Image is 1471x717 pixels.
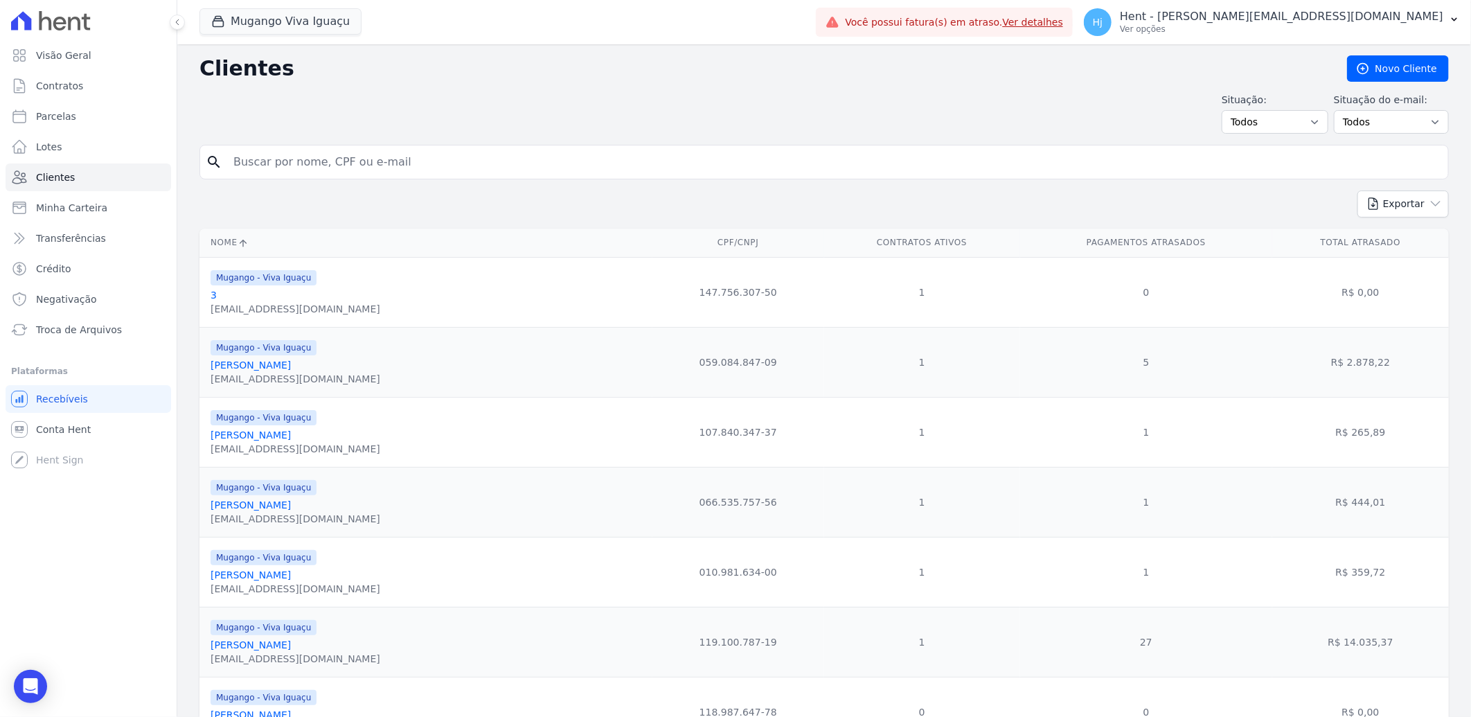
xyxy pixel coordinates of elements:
td: 0 [1020,257,1272,327]
a: Minha Carteira [6,194,171,222]
a: Clientes [6,163,171,191]
span: Mugango - Viva Iguaçu [211,620,317,635]
label: Situação: [1222,93,1328,107]
span: Visão Geral [36,48,91,62]
span: Mugango - Viva Iguaçu [211,690,317,705]
td: R$ 0,00 [1272,257,1449,327]
th: Contratos Ativos [824,229,1020,257]
td: R$ 359,72 [1272,537,1449,607]
div: [EMAIL_ADDRESS][DOMAIN_NAME] [211,512,380,526]
a: 3 [211,290,217,301]
a: Lotes [6,133,171,161]
td: 107.840.347-37 [652,397,824,467]
a: [PERSON_NAME] [211,569,291,581]
td: 1 [824,327,1020,397]
button: Exportar [1357,191,1449,218]
span: Negativação [36,292,97,306]
td: 5 [1020,327,1272,397]
div: Open Intercom Messenger [14,670,47,703]
a: Troca de Arquivos [6,316,171,344]
td: R$ 265,89 [1272,397,1449,467]
span: Minha Carteira [36,201,107,215]
span: Crédito [36,262,71,276]
td: R$ 444,01 [1272,467,1449,537]
td: 059.084.847-09 [652,327,824,397]
span: Mugango - Viva Iguaçu [211,270,317,285]
td: 1 [824,607,1020,677]
label: Situação do e-mail: [1334,93,1449,107]
td: R$ 14.035,37 [1272,607,1449,677]
span: Troca de Arquivos [36,323,122,337]
span: Mugango - Viva Iguaçu [211,340,317,355]
p: Ver opções [1120,24,1443,35]
span: Contratos [36,79,83,93]
span: Recebíveis [36,392,88,406]
a: Negativação [6,285,171,313]
div: [EMAIL_ADDRESS][DOMAIN_NAME] [211,302,380,316]
span: Transferências [36,231,106,245]
td: R$ 2.878,22 [1272,327,1449,397]
a: [PERSON_NAME] [211,360,291,371]
a: Contratos [6,72,171,100]
span: Você possui fatura(s) em atraso. [845,15,1063,30]
td: 27 [1020,607,1272,677]
i: search [206,154,222,170]
span: Conta Hent [36,423,91,436]
td: 1 [824,537,1020,607]
h2: Clientes [199,56,1325,81]
a: Crédito [6,255,171,283]
a: Ver detalhes [1003,17,1064,28]
div: [EMAIL_ADDRESS][DOMAIN_NAME] [211,582,380,596]
span: Parcelas [36,109,76,123]
a: [PERSON_NAME] [211,499,291,511]
td: 1 [1020,537,1272,607]
a: Parcelas [6,103,171,130]
a: [PERSON_NAME] [211,639,291,650]
div: Plataformas [11,363,166,380]
input: Buscar por nome, CPF ou e-mail [225,148,1443,176]
button: Hj Hent - [PERSON_NAME][EMAIL_ADDRESS][DOMAIN_NAME] Ver opções [1073,3,1471,42]
div: [EMAIL_ADDRESS][DOMAIN_NAME] [211,442,380,456]
span: Mugango - Viva Iguaçu [211,410,317,425]
span: Clientes [36,170,75,184]
button: Mugango Viva Iguaçu [199,8,362,35]
th: CPF/CNPJ [652,229,824,257]
td: 1 [824,467,1020,537]
td: 119.100.787-19 [652,607,824,677]
div: [EMAIL_ADDRESS][DOMAIN_NAME] [211,372,380,386]
span: Mugango - Viva Iguaçu [211,480,317,495]
th: Total Atrasado [1272,229,1449,257]
td: 1 [824,257,1020,327]
span: Hj [1093,17,1103,27]
a: [PERSON_NAME] [211,430,291,441]
span: Lotes [36,140,62,154]
p: Hent - [PERSON_NAME][EMAIL_ADDRESS][DOMAIN_NAME] [1120,10,1443,24]
a: Recebíveis [6,385,171,413]
td: 147.756.307-50 [652,257,824,327]
span: Mugango - Viva Iguaçu [211,550,317,565]
div: [EMAIL_ADDRESS][DOMAIN_NAME] [211,652,380,666]
td: 1 [1020,467,1272,537]
a: Transferências [6,224,171,252]
th: Pagamentos Atrasados [1020,229,1272,257]
td: 1 [1020,397,1272,467]
a: Visão Geral [6,42,171,69]
td: 010.981.634-00 [652,537,824,607]
td: 066.535.757-56 [652,467,824,537]
a: Novo Cliente [1347,55,1449,82]
td: 1 [824,397,1020,467]
a: Conta Hent [6,416,171,443]
th: Nome [199,229,652,257]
